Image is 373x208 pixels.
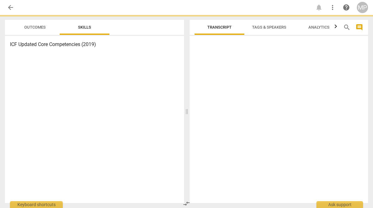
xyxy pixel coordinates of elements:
[329,4,336,11] span: more_vert
[356,24,363,31] span: comment
[342,22,352,32] button: Search
[10,41,179,48] h3: ICF Updated Core Competencies (2019)
[354,22,364,32] button: Show/Hide comments
[343,24,351,31] span: search
[10,201,63,208] div: Keyboard shortcuts
[78,25,91,30] span: Skills
[341,2,352,13] a: Help
[24,25,46,30] span: Outcomes
[343,4,350,11] span: help
[252,25,286,30] span: Tags & Speakers
[183,200,190,207] span: compare_arrows
[316,201,363,208] div: Ask support
[7,4,14,11] span: arrow_back
[308,25,329,30] span: Analytics
[357,2,368,13] button: MP
[207,25,232,30] span: Transcript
